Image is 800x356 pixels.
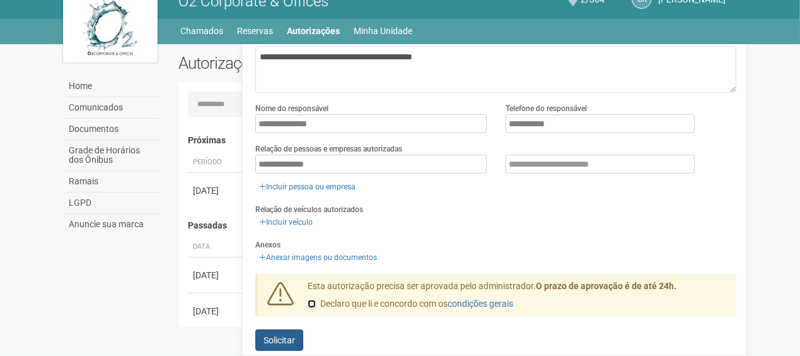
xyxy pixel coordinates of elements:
[255,180,359,194] a: Incluir pessoa ou empresa
[66,171,159,193] a: Ramais
[66,97,159,119] a: Comunicados
[255,143,402,155] label: Relação de pessoas e empresas autorizadas
[255,103,328,114] label: Nome do responsável
[66,76,159,97] a: Home
[188,136,728,145] h4: Próximas
[66,140,159,171] a: Grade de Horários dos Ônibus
[181,22,224,40] a: Chamados
[188,152,245,173] th: Período
[188,221,728,230] h4: Passadas
[308,300,316,308] input: Declaro que li e concordo com oscondições gerais
[66,214,159,235] a: Anuncie sua marca
[536,281,676,291] strong: O prazo de aprovação é de até 24h.
[193,305,240,317] div: [DATE]
[308,298,513,311] label: Declaro que li e concordo com os
[264,335,295,345] span: Solicitar
[448,299,513,309] a: condições gerais
[354,22,413,40] a: Minha Unidade
[66,193,159,214] a: LGPD
[255,329,303,351] button: Solicitar
[255,204,363,215] label: Relação de veículos autorizados
[255,239,281,251] label: Anexos
[506,103,587,114] label: Telefone do responsável
[287,22,340,40] a: Autorizações
[255,215,316,229] a: Incluir veículo
[193,184,240,197] div: [DATE]
[238,22,274,40] a: Reservas
[188,237,245,258] th: Data
[193,269,240,282] div: [DATE]
[298,280,737,317] div: Esta autorização precisa ser aprovada pelo administrador.
[255,251,381,264] a: Anexar imagens ou documentos
[66,119,159,140] a: Documentos
[178,54,448,73] h2: Autorizações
